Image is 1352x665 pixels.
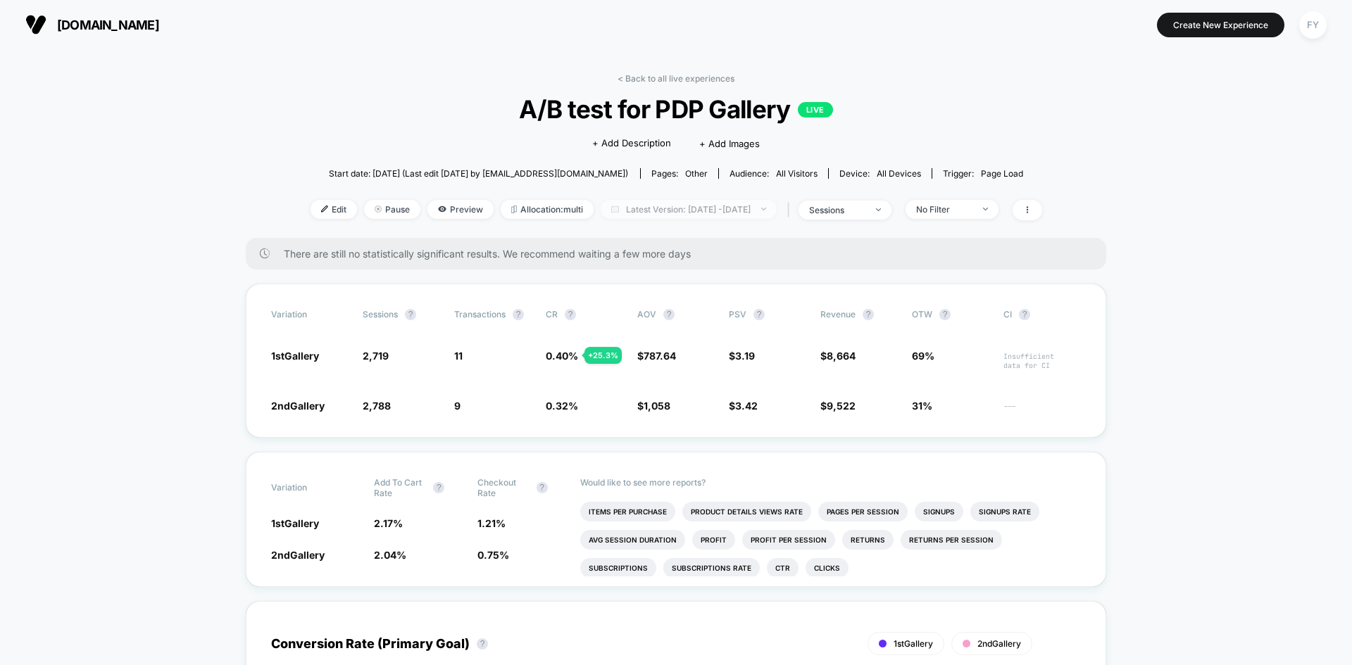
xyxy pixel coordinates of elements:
img: rebalance [511,205,517,213]
span: 2.17 % [374,517,403,529]
span: Start date: [DATE] (Last edit [DATE] by [EMAIL_ADDRESS][DOMAIN_NAME]) [329,168,628,179]
span: OTW [912,309,989,320]
span: 3.42 [735,400,758,412]
img: edit [321,205,328,213]
div: FY [1299,11,1327,39]
span: 2.04 % [374,549,406,561]
span: There are still no statistically significant results. We recommend waiting a few more days [284,248,1078,260]
span: $ [820,350,856,362]
span: $ [729,350,755,362]
span: CR [546,309,558,319]
span: Variation [271,477,349,498]
span: | [784,200,799,220]
li: Subscriptions [580,558,656,578]
span: Revenue [820,309,856,319]
li: Profit [692,530,735,550]
span: other [685,168,708,179]
span: $ [820,400,856,412]
span: $ [637,400,670,412]
span: 69% [912,350,934,362]
span: 0.40 % [546,350,578,362]
span: Preview [427,200,494,219]
span: 1stGallery [271,517,319,529]
div: Trigger: [943,168,1023,179]
div: + 25.3 % [584,347,622,364]
span: Add To Cart Rate [374,477,426,498]
span: all devices [877,168,921,179]
button: ? [753,309,765,320]
img: end [983,208,988,210]
button: Create New Experience [1157,13,1284,37]
li: Avg Session Duration [580,530,685,550]
span: --- [1003,402,1081,412]
span: 787.64 [644,350,676,362]
span: Transactions [454,309,506,319]
button: ? [863,309,874,320]
span: 2ndGallery [271,549,325,561]
p: LIVE [798,102,833,118]
span: Latest Version: [DATE] - [DATE] [601,200,777,219]
span: + Add Description [592,137,671,151]
div: sessions [809,205,865,215]
li: Returns Per Session [901,530,1002,550]
img: end [375,205,382,213]
li: Signups Rate [970,502,1039,521]
button: ? [513,309,524,320]
span: 9,522 [827,400,856,412]
span: All Visitors [776,168,818,179]
span: 1,058 [644,400,670,412]
a: < Back to all live experiences [618,73,734,84]
span: Pause [364,200,420,219]
img: end [876,208,881,211]
button: ? [663,309,675,320]
li: Subscriptions Rate [663,558,760,578]
span: PSV [729,309,746,319]
span: [DOMAIN_NAME] [57,18,159,32]
span: 2ndGallery [271,400,325,412]
button: ? [537,482,548,493]
span: $ [637,350,676,362]
span: 8,664 [827,350,856,362]
li: Pages Per Session [818,502,908,521]
span: Page Load [981,168,1023,179]
span: 9 [454,400,461,412]
li: Signups [915,502,963,521]
span: Insufficient data for CI [1003,352,1081,370]
li: Items Per Purchase [580,502,675,521]
button: ? [1019,309,1030,320]
li: Ctr [767,558,799,578]
button: ? [405,309,416,320]
button: ? [565,309,576,320]
span: 11 [454,350,463,362]
span: AOV [637,309,656,319]
span: + Add Images [699,138,760,149]
span: 2,788 [363,400,391,412]
img: Visually logo [25,14,46,35]
span: Device: [828,168,932,179]
button: ? [433,482,444,493]
img: end [761,208,766,210]
span: 0.75 % [477,549,509,561]
button: ? [939,309,951,320]
div: Pages: [651,168,708,179]
img: calendar [611,205,619,213]
span: 1.21 % [477,517,506,529]
button: [DOMAIN_NAME] [21,13,163,36]
span: CI [1003,309,1081,320]
span: 2,719 [363,350,389,362]
span: $ [729,400,758,412]
li: Profit Per Session [742,530,835,550]
li: Returns [842,530,894,550]
span: Sessions [363,309,398,319]
span: Checkout Rate [477,477,530,498]
span: Edit [311,200,357,219]
span: 0.32 % [546,400,578,412]
span: Variation [271,309,349,320]
li: Clicks [806,558,849,578]
li: Product Details Views Rate [682,502,811,521]
p: Would like to see more reports? [580,477,1081,488]
button: FY [1295,11,1331,39]
span: 1stGallery [271,350,319,362]
span: A/B test for PDP Gallery [346,94,1005,124]
div: Audience: [730,168,818,179]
